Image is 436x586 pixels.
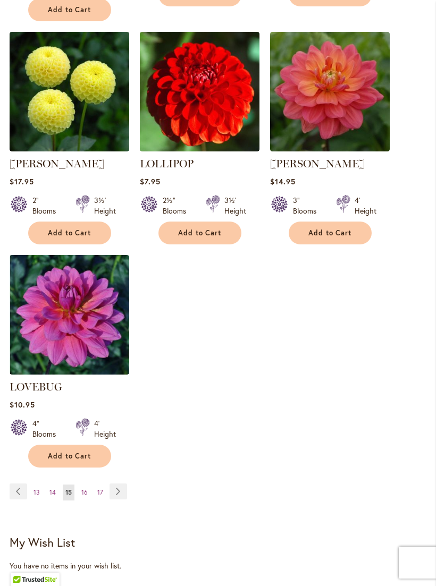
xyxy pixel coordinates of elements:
span: $14.95 [270,176,296,186]
span: $7.95 [140,176,161,186]
a: 13 [31,485,43,500]
img: LITTLE SCOTTIE [10,32,129,151]
span: 16 [81,488,88,496]
iframe: Launch Accessibility Center [8,548,38,578]
a: [PERSON_NAME] [270,157,365,170]
button: Add to Cart [28,222,111,244]
div: 2" Blooms [32,195,63,216]
a: LITTLE SCOTTIE [10,143,129,154]
a: [PERSON_NAME] [10,157,104,170]
div: 2½" Blooms [163,195,193,216]
button: Add to Cart [28,445,111,468]
span: 13 [33,488,40,496]
img: LORA ASHLEY [270,32,390,151]
img: LOVEBUG [10,255,129,375]
span: 15 [65,488,72,496]
button: Add to Cart [289,222,372,244]
div: 3½' Height [94,195,116,216]
span: 17 [97,488,103,496]
a: 16 [79,485,90,500]
span: Add to Cart [178,228,222,237]
img: LOLLIPOP [140,32,259,151]
a: LOVEBUG [10,367,129,377]
span: Add to Cart [48,452,91,461]
div: 3½' Height [224,195,246,216]
span: Add to Cart [308,228,352,237]
a: 14 [47,485,58,500]
span: Add to Cart [48,228,91,237]
div: 4' Height [355,195,376,216]
a: LORA ASHLEY [270,143,390,154]
a: LOVEBUG [10,380,62,393]
a: LOLLIPOP [140,143,259,154]
button: Add to Cart [158,222,241,244]
span: $17.95 [10,176,34,186]
span: $10.95 [10,400,35,410]
span: Add to Cart [48,5,91,14]
div: You have no items in your wish list. [10,560,426,571]
a: 17 [95,485,106,500]
div: 4' Height [94,418,116,439]
a: LOLLIPOP [140,157,194,170]
div: 4" Blooms [32,418,63,439]
span: 14 [49,488,56,496]
strong: My Wish List [10,534,75,550]
div: 3" Blooms [293,195,323,216]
